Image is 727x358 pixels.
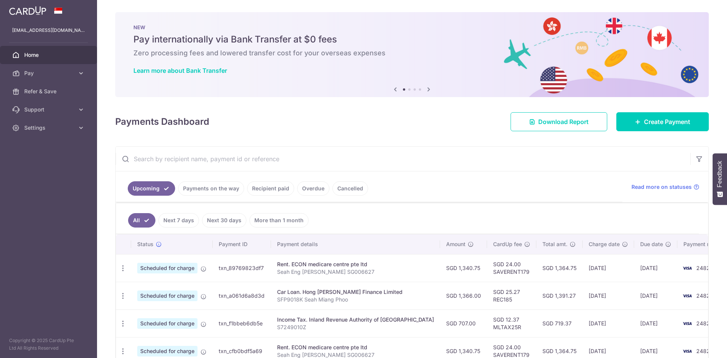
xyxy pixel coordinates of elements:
[213,282,271,309] td: txn_a061d6a8d3d
[440,309,487,337] td: SGD 707.00
[583,309,634,337] td: [DATE]
[137,240,154,248] span: Status
[536,282,583,309] td: SGD 1,391.27
[9,6,46,15] img: CardUp
[631,183,699,191] a: Read more on statuses
[213,254,271,282] td: txn_89769823df7
[137,290,197,301] span: Scheduled for charge
[696,265,710,271] span: 2482
[12,27,85,34] p: [EMAIL_ADDRESS][DOMAIN_NAME]
[277,323,434,331] p: S7249010Z
[297,181,329,196] a: Overdue
[277,268,434,276] p: Seah Eng [PERSON_NAME] SG006627
[332,181,368,196] a: Cancelled
[538,117,589,126] span: Download Report
[634,254,677,282] td: [DATE]
[137,346,197,356] span: Scheduled for charge
[213,234,271,254] th: Payment ID
[24,106,74,113] span: Support
[640,240,663,248] span: Due date
[583,282,634,309] td: [DATE]
[511,112,607,131] a: Download Report
[115,12,709,97] img: Bank transfer banner
[137,318,197,329] span: Scheduled for charge
[133,24,691,30] p: NEW
[634,309,677,337] td: [DATE]
[24,124,74,132] span: Settings
[115,115,209,129] h4: Payments Dashboard
[24,88,74,95] span: Refer & Save
[487,309,536,337] td: SGD 12.37 MLTAX25R
[128,213,155,228] a: All
[178,181,244,196] a: Payments on the way
[247,181,294,196] a: Recipient paid
[696,320,710,327] span: 2482
[440,282,487,309] td: SGD 1,366.00
[133,49,691,58] h6: Zero processing fees and lowered transfer cost for your overseas expenses
[133,67,227,74] a: Learn more about Bank Transfer
[446,240,465,248] span: Amount
[277,296,434,303] p: SFP9018K Seah Miang Phoo
[249,213,309,228] a: More than 1 month
[277,316,434,323] div: Income Tax. Inland Revenue Authority of [GEOGRAPHIC_DATA]
[277,288,434,296] div: Car Loan. Hong [PERSON_NAME] Finance Limited
[277,344,434,351] div: Rent. ECON medicare centre pte ltd
[277,261,434,268] div: Rent. ECON medicare centre pte ltd
[137,263,197,273] span: Scheduled for charge
[271,234,440,254] th: Payment details
[644,117,690,126] span: Create Payment
[696,292,710,299] span: 2482
[213,309,271,337] td: txn_f1bbeb6db5e
[133,33,691,46] h5: Pay internationally via Bank Transfer at $0 fees
[202,213,246,228] a: Next 30 days
[680,291,695,300] img: Bank Card
[487,282,536,309] td: SGD 25.27 REC185
[487,254,536,282] td: SGD 24.00 SAVERENT179
[542,240,567,248] span: Total amt.
[440,254,487,282] td: SGD 1,340.75
[583,254,634,282] td: [DATE]
[493,240,522,248] span: CardUp fee
[616,112,709,131] a: Create Payment
[158,213,199,228] a: Next 7 days
[634,282,677,309] td: [DATE]
[116,147,690,171] input: Search by recipient name, payment id or reference
[24,51,74,59] span: Home
[536,254,583,282] td: SGD 1,364.75
[713,153,727,205] button: Feedback - Show survey
[680,319,695,328] img: Bank Card
[716,161,723,187] span: Feedback
[589,240,620,248] span: Charge date
[24,69,74,77] span: Pay
[536,309,583,337] td: SGD 719.37
[631,183,692,191] span: Read more on statuses
[128,181,175,196] a: Upcoming
[680,264,695,273] img: Bank Card
[678,335,719,354] iframe: Opens a widget where you can find more information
